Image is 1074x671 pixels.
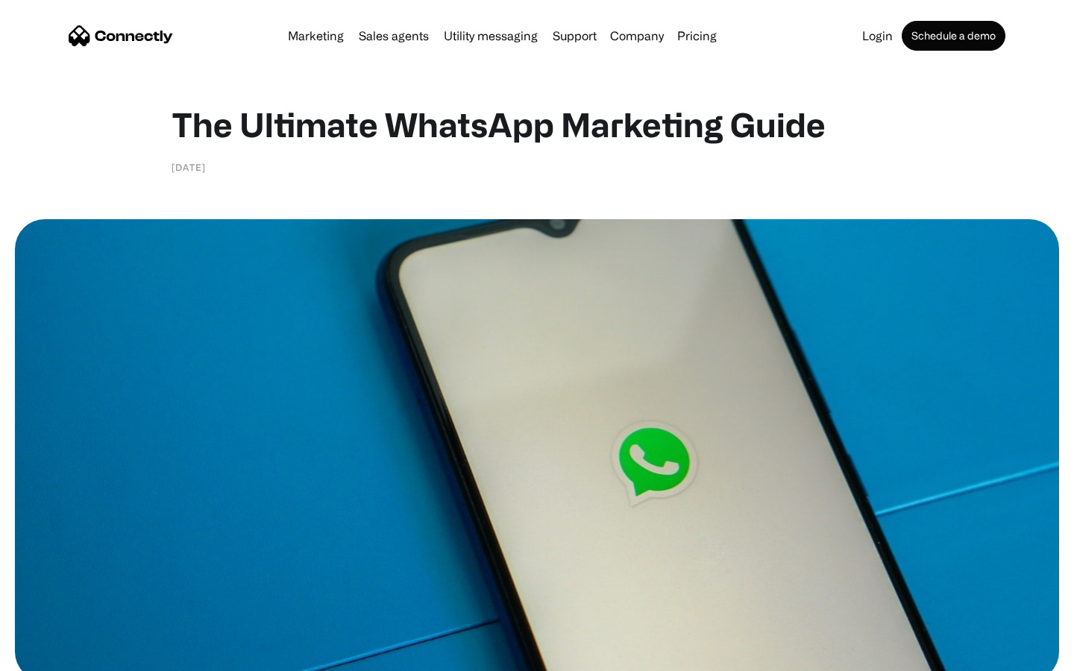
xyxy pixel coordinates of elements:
[547,30,603,42] a: Support
[438,30,544,42] a: Utility messaging
[282,30,350,42] a: Marketing
[671,30,723,42] a: Pricing
[172,104,902,145] h1: The Ultimate WhatsApp Marketing Guide
[353,30,435,42] a: Sales agents
[15,645,89,666] aside: Language selected: English
[172,160,206,174] div: [DATE]
[856,30,899,42] a: Login
[902,21,1005,51] a: Schedule a demo
[30,645,89,666] ul: Language list
[610,25,664,46] div: Company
